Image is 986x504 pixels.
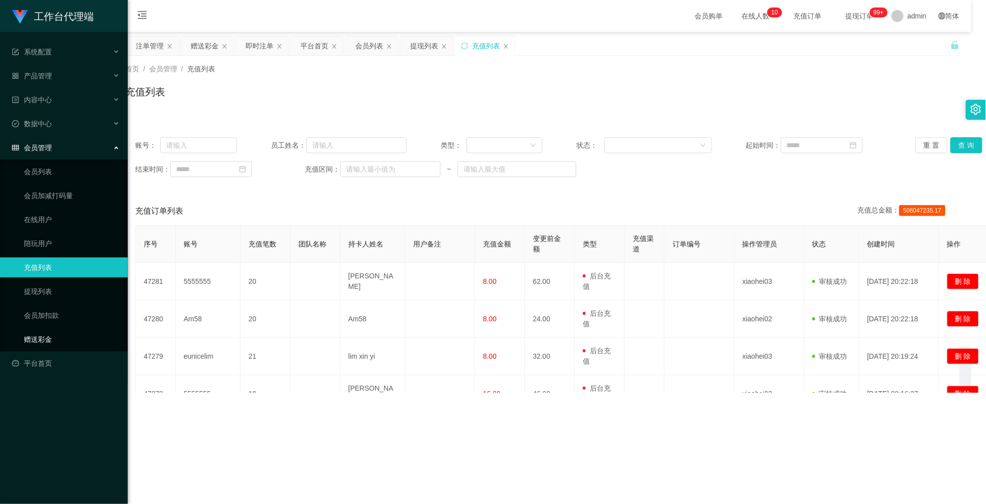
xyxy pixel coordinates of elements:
div: 充值列表 [472,36,500,55]
span: 员工姓名： [271,140,306,151]
i: 图标: down [700,142,706,149]
div: 注单管理 [136,36,164,55]
span: 充值金额 [483,240,511,248]
span: 类型： [441,140,467,151]
a: 赠送彩金 [24,329,120,349]
td: xiaohei03 [735,375,804,413]
span: 8.00 [483,315,496,323]
td: 20 [241,300,290,338]
span: 充值订单列表 [135,205,183,217]
td: [DATE] 20:16:37 [859,375,939,413]
i: 图标: close [331,43,337,49]
td: eunicelim [176,338,241,375]
i: 图标: table [12,144,19,151]
td: 46.00 [525,375,575,413]
span: 后台充值 [583,384,611,403]
a: 工作台代理端 [12,12,94,20]
i: 图标: menu-fold [125,0,159,32]
span: 充值订单 [789,12,827,19]
i: 图标: global [939,12,946,19]
span: 充值列表 [187,65,215,73]
td: Am58 [176,300,241,338]
i: 图标: close [222,43,228,49]
span: 账号： [135,140,160,151]
td: Am58 [340,300,405,338]
div: 即时注单 [246,36,273,55]
i: 图标: close [386,43,392,49]
span: / [181,65,183,73]
button: 删 除 [947,273,979,289]
span: 8.00 [483,277,496,285]
td: 47279 [136,338,176,375]
a: 在线用户 [24,210,120,230]
i: 图标: sync [461,42,468,49]
td: 19 [241,375,290,413]
button: 删 除 [947,386,979,402]
div: 提现列表 [410,36,438,55]
span: 后台充值 [583,309,611,328]
input: 请输入最小值为 [340,161,441,177]
span: 持卡人姓名 [348,240,383,248]
span: 序号 [144,240,158,248]
i: 图标: calendar [850,142,857,149]
span: 创建时间 [867,240,895,248]
div: 赠送彩金 [191,36,219,55]
td: lim xin yi [340,338,405,375]
span: 审核成功 [812,315,847,323]
td: [PERSON_NAME] [340,263,405,300]
td: 47281 [136,263,176,300]
i: 图标: close [503,43,509,49]
td: [DATE] 20:22:18 [859,300,939,338]
span: 16.00 [483,390,500,398]
span: 审核成功 [812,390,847,398]
span: 首页 [125,65,139,73]
span: 在线人数 [737,12,775,19]
i: 图标: calendar [239,166,246,173]
div: 会员列表 [355,36,383,55]
i: 图标: down [530,142,536,149]
a: 会员加扣款 [24,305,120,325]
p: 0 [775,7,778,17]
span: 内容中心 [12,96,52,104]
sup: 10 [767,7,782,17]
span: 订单编号 [673,240,701,248]
span: 充值渠道 [633,235,654,253]
span: 数据中心 [12,120,52,128]
input: 请输入 [306,137,407,153]
input: 请输入最大值 [458,161,576,177]
h1: 充值列表 [125,84,165,99]
i: 图标: appstore-o [12,72,19,79]
div: 充值总金额： [857,205,950,217]
span: 起始时间： [746,140,781,151]
td: xiaohei03 [735,338,804,375]
span: 提现订单 [841,12,879,19]
td: 5555555 [176,263,241,300]
a: 会员加减打码量 [24,186,120,206]
i: 图标: close [441,43,447,49]
span: 8.00 [483,352,496,360]
sup: 1064 [870,7,888,17]
span: 状态 [812,240,826,248]
td: xiaohei02 [735,300,804,338]
a: 陪玩用户 [24,234,120,253]
span: 结束时间： [135,164,170,175]
a: 充值列表 [24,257,120,277]
span: 用户备注 [413,240,441,248]
img: logo.9652507e.png [12,10,28,24]
td: 20 [241,263,290,300]
i: 图标: profile [12,96,19,103]
span: 充值笔数 [248,240,276,248]
span: 506047235.17 [899,205,946,216]
span: 变更前金额 [533,235,561,253]
button: 重 置 [916,137,948,153]
td: 62.00 [525,263,575,300]
td: 5555555 [176,375,241,413]
span: 状态： [576,140,604,151]
span: 类型 [583,240,597,248]
span: 审核成功 [812,352,847,360]
span: 系统配置 [12,48,52,56]
span: 后台充值 [583,347,611,365]
button: 删 除 [947,311,979,327]
div: 平台首页 [300,36,328,55]
i: 图标: close [276,43,282,49]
